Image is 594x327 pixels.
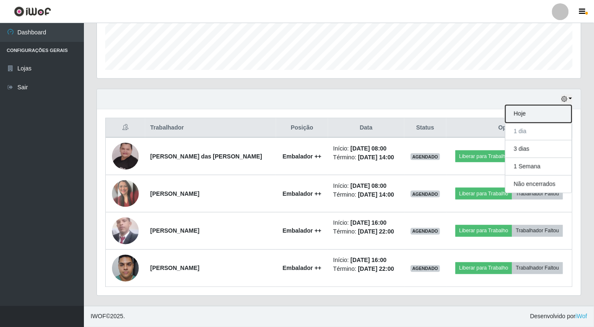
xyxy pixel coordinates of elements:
button: Não encerrados [505,176,572,193]
strong: [PERSON_NAME] [150,265,199,272]
strong: Embalador ++ [283,265,322,272]
li: Término: [333,228,399,236]
button: Trabalhador Faltou [512,262,563,274]
span: AGENDADO [411,228,440,235]
button: Liberar para Trabalho [456,262,512,274]
li: Término: [333,153,399,162]
button: Trabalhador Faltou [512,188,563,200]
img: CoreUI Logo [14,6,51,17]
time: [DATE] 16:00 [351,257,387,264]
span: AGENDADO [411,153,440,160]
th: Trabalhador [145,118,276,138]
span: AGENDADO [411,191,440,197]
span: Desenvolvido por [530,312,587,321]
button: Liberar para Trabalho [456,225,512,237]
time: [DATE] 16:00 [351,220,387,226]
strong: [PERSON_NAME] [150,190,199,197]
time: [DATE] 08:00 [351,145,387,152]
strong: Embalador ++ [283,153,322,160]
th: Opções [446,118,573,138]
th: Status [404,118,446,138]
button: Trabalhador Faltou [512,225,563,237]
li: Início: [333,182,399,190]
time: [DATE] 22:00 [358,266,394,272]
span: © 2025 . [91,312,125,321]
button: Liberar para Trabalho [456,151,512,162]
span: IWOF [91,313,106,320]
th: Data [328,118,404,138]
button: Hoje [505,105,572,123]
button: Liberar para Trabalho [456,188,512,200]
time: [DATE] 14:00 [358,154,394,161]
time: [DATE] 14:00 [358,191,394,198]
time: [DATE] 22:00 [358,228,394,235]
button: 1 Semana [505,158,572,176]
li: Início: [333,219,399,228]
span: AGENDADO [411,265,440,272]
img: 1738540526500.jpeg [112,250,139,286]
th: Posição [276,118,328,138]
li: Término: [333,190,399,199]
img: 1725629352832.jpeg [112,127,139,186]
a: iWof [576,313,587,320]
li: Término: [333,265,399,274]
li: Início: [333,144,399,153]
time: [DATE] 08:00 [351,182,387,189]
strong: [PERSON_NAME] das [PERSON_NAME] [150,153,262,160]
button: 3 dias [505,140,572,158]
li: Início: [333,256,399,265]
strong: Embalador ++ [283,190,322,197]
strong: Embalador ++ [283,228,322,234]
strong: [PERSON_NAME] [150,228,199,234]
button: 1 dia [505,123,572,140]
img: 1740078176473.jpeg [112,216,139,246]
img: 1757773065573.jpeg [112,180,139,207]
